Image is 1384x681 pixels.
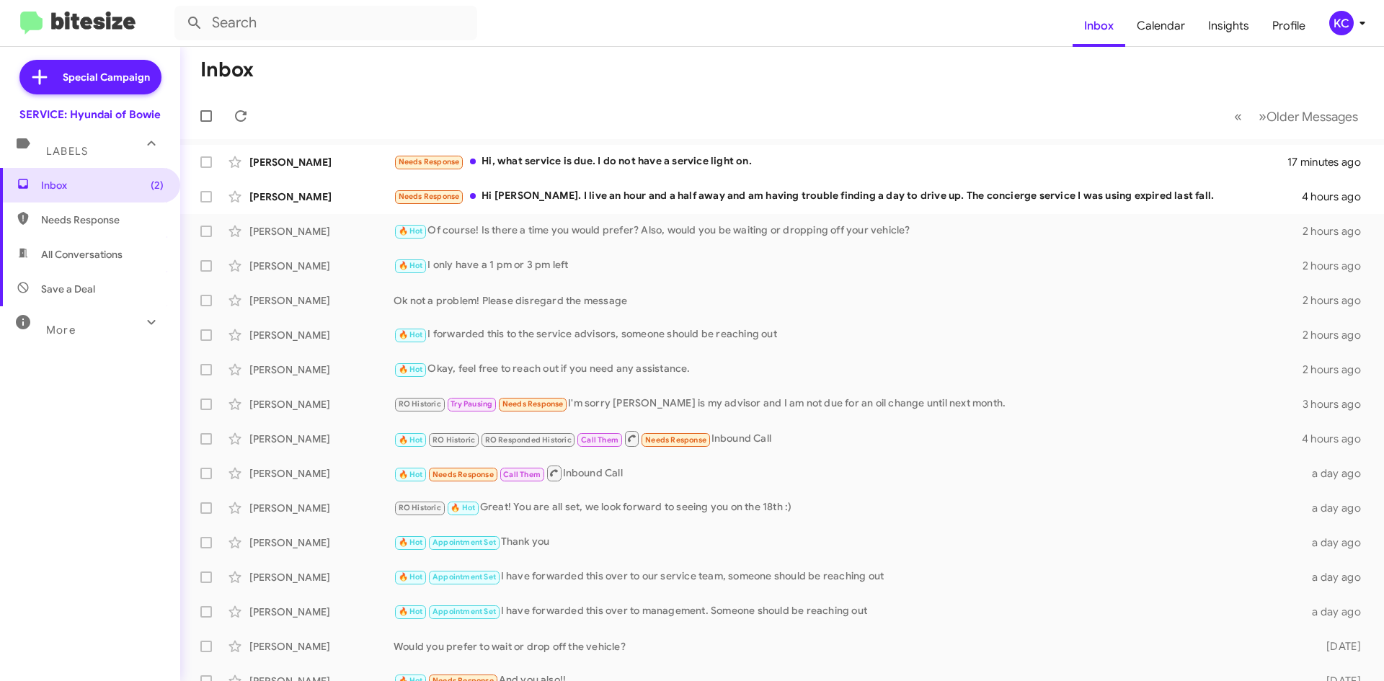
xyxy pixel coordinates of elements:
div: Okay, feel free to reach out if you need any assistance. [394,361,1303,378]
span: Needs Response [399,157,460,166]
span: Save a Deal [41,282,95,296]
div: [PERSON_NAME] [249,397,394,411]
span: 🔥 Hot [399,365,423,374]
div: [PERSON_NAME] [249,224,394,239]
div: I only have a 1 pm or 3 pm left [394,257,1303,274]
div: Inbound Call [394,464,1303,482]
span: Appointment Set [432,538,496,547]
span: 🔥 Hot [399,226,423,236]
div: [PERSON_NAME] [249,293,394,308]
div: 17 minutes ago [1287,155,1372,169]
a: Inbox [1073,5,1125,47]
span: RO Historic [399,399,441,409]
div: a day ago [1303,570,1372,584]
div: [PERSON_NAME] [249,466,394,481]
div: I have forwarded this over to our service team, someone should be reaching out [394,569,1303,585]
div: 2 hours ago [1303,293,1372,308]
div: [PERSON_NAME] [249,155,394,169]
div: a day ago [1303,605,1372,619]
span: Older Messages [1267,109,1358,125]
div: a day ago [1303,535,1372,550]
div: 4 hours ago [1302,190,1372,204]
div: I'm sorry [PERSON_NAME] is my advisor and I am not due for an oil change until next month. [394,396,1303,412]
span: Inbox [41,178,164,192]
a: Calendar [1125,5,1197,47]
span: « [1234,107,1242,125]
div: a day ago [1303,501,1372,515]
span: 🔥 Hot [451,503,475,512]
div: I have forwarded this over to management. Someone should be reaching out [394,603,1303,620]
span: RO Responded Historic [485,435,572,445]
div: 4 hours ago [1302,432,1372,446]
div: [PERSON_NAME] [249,362,394,377]
button: Next [1250,102,1367,131]
div: Hi [PERSON_NAME]. I live an hour and a half away and am having trouble finding a day to drive up.... [394,188,1302,205]
div: [PERSON_NAME] [249,535,394,550]
button: Previous [1225,102,1251,131]
div: [PERSON_NAME] [249,639,394,654]
span: 🔥 Hot [399,538,423,547]
span: 🔥 Hot [399,261,423,270]
div: Hi, what service is due. I do not have a service light on. [394,153,1287,170]
div: I forwarded this to the service advisors, someone should be reaching out [394,326,1303,343]
div: [PERSON_NAME] [249,605,394,619]
div: [PERSON_NAME] [249,432,394,446]
div: 2 hours ago [1303,259,1372,273]
span: Needs Response [41,213,164,227]
input: Search [174,6,477,40]
div: Would you prefer to wait or drop off the vehicle? [394,639,1303,654]
div: Inbound Call [394,429,1302,448]
span: All Conversations [41,247,123,262]
div: 3 hours ago [1303,397,1372,411]
h1: Inbox [200,58,254,81]
span: Needs Response [645,435,706,445]
span: Needs Response [399,192,460,201]
span: Call Them [581,435,618,445]
div: Great! You are all set, we look forward to seeing you on the 18th :) [394,499,1303,516]
div: [PERSON_NAME] [249,501,394,515]
div: a day ago [1303,466,1372,481]
span: RO Historic [432,435,475,445]
div: KC [1329,11,1354,35]
div: Ok not a problem! Please disregard the message [394,293,1303,308]
span: 🔥 Hot [399,607,423,616]
span: Try Pausing [451,399,492,409]
span: Call Them [503,470,541,479]
span: Special Campaign [63,70,150,84]
div: [PERSON_NAME] [249,570,394,584]
div: 2 hours ago [1303,328,1372,342]
span: 🔥 Hot [399,435,423,445]
span: Labels [46,145,88,158]
div: 2 hours ago [1303,224,1372,239]
span: 🔥 Hot [399,330,423,339]
span: Needs Response [432,470,494,479]
div: Thank you [394,534,1303,551]
a: Special Campaign [19,60,161,94]
span: Needs Response [502,399,564,409]
button: KC [1317,11,1368,35]
span: » [1259,107,1267,125]
a: Insights [1197,5,1261,47]
div: Of course! Is there a time you would prefer? Also, would you be waiting or dropping off your vehi... [394,223,1303,239]
span: (2) [151,178,164,192]
span: 🔥 Hot [399,572,423,582]
div: 2 hours ago [1303,362,1372,377]
div: [PERSON_NAME] [249,190,394,204]
span: More [46,324,76,337]
span: RO Historic [399,503,441,512]
div: [PERSON_NAME] [249,328,394,342]
span: Appointment Set [432,607,496,616]
div: [PERSON_NAME] [249,259,394,273]
a: Profile [1261,5,1317,47]
div: SERVICE: Hyundai of Bowie [19,107,161,122]
nav: Page navigation example [1226,102,1367,131]
div: [DATE] [1303,639,1372,654]
span: Appointment Set [432,572,496,582]
span: 🔥 Hot [399,470,423,479]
